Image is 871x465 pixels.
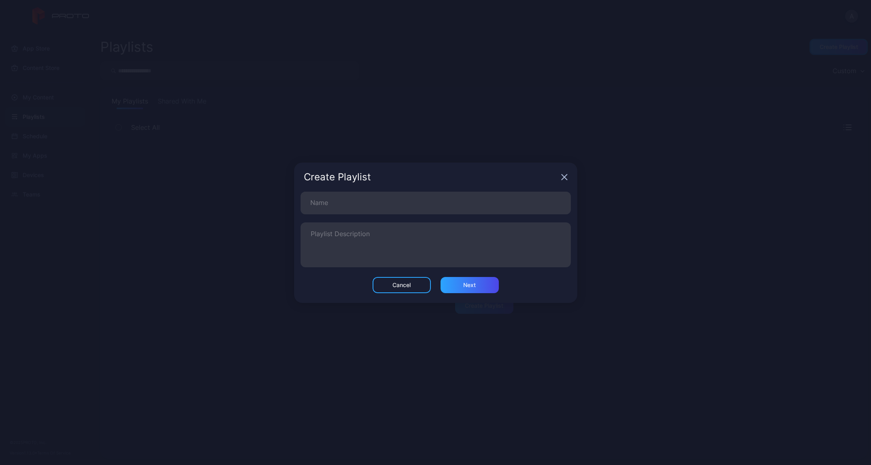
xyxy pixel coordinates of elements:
[392,282,411,288] div: Cancel
[304,172,558,182] div: Create Playlist
[311,231,561,259] textarea: Playlist Description
[301,192,571,214] input: Name
[441,277,499,293] button: Next
[463,282,476,288] div: Next
[373,277,431,293] button: Cancel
